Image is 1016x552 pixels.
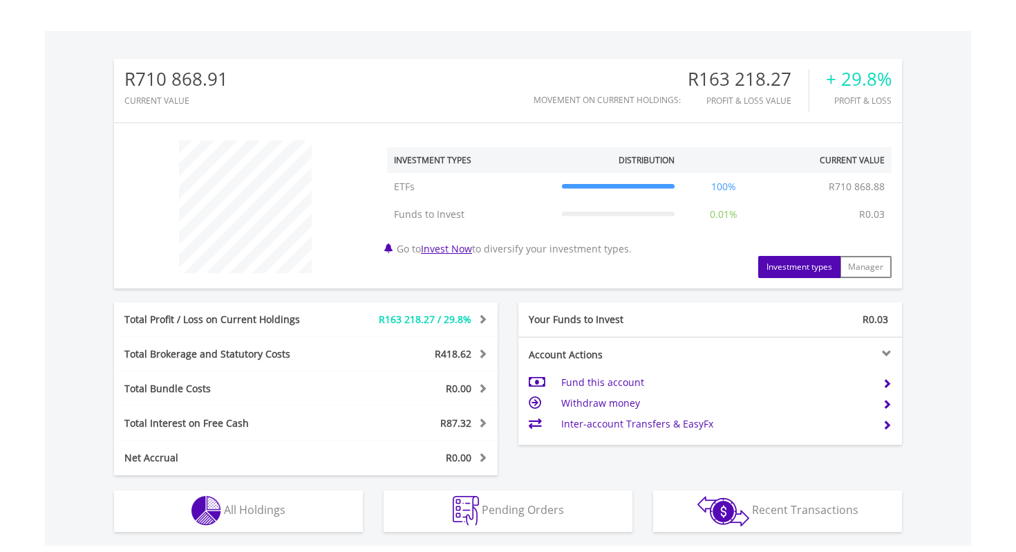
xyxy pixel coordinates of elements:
td: 100% [681,173,766,201]
div: Total Interest on Free Cash [114,416,338,430]
td: 0.01% [681,201,766,228]
th: Current Value [765,147,892,173]
td: Withdraw money [561,393,872,414]
div: Profit & Loss Value [688,96,809,105]
span: R0.00 [446,451,471,464]
div: Total Brokerage and Statutory Costs [114,347,338,361]
div: Your Funds to Invest [518,313,711,326]
div: Movement on Current Holdings: [534,95,681,104]
div: Go to to diversify your investment types. [377,134,902,278]
td: ETFs [387,173,555,201]
img: holdings-wht.png [191,496,221,526]
td: Inter-account Transfers & EasyFx [561,414,872,434]
button: Pending Orders [384,490,632,532]
button: Investment types [758,256,840,278]
span: Recent Transactions [752,502,858,517]
div: + 29.8% [826,69,892,89]
button: Recent Transactions [653,490,902,532]
div: Profit & Loss [826,96,892,105]
div: R163 218.27 [688,69,809,89]
td: Fund this account [561,372,872,393]
span: All Holdings [224,502,285,517]
span: R0.03 [863,313,888,326]
button: All Holdings [114,490,363,532]
span: Pending Orders [482,502,564,517]
span: R0.00 [446,382,471,395]
a: Invest Now [421,242,472,255]
img: transactions-zar-wht.png [697,496,749,526]
div: Total Bundle Costs [114,382,338,396]
td: Funds to Invest [387,201,555,228]
td: R710 868.88 [822,173,892,201]
img: pending_instructions-wht.png [453,496,479,526]
div: R710 868.91 [124,69,228,89]
div: CURRENT VALUE [124,96,228,105]
span: R163 218.27 / 29.8% [379,313,471,326]
th: Investment Types [387,147,555,173]
div: Total Profit / Loss on Current Holdings [114,313,338,326]
td: R0.03 [852,201,892,228]
span: R418.62 [435,347,471,360]
div: Distribution [619,154,675,166]
div: Net Accrual [114,451,338,465]
button: Manager [840,256,892,278]
div: Account Actions [518,348,711,362]
span: R87.32 [440,416,471,430]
